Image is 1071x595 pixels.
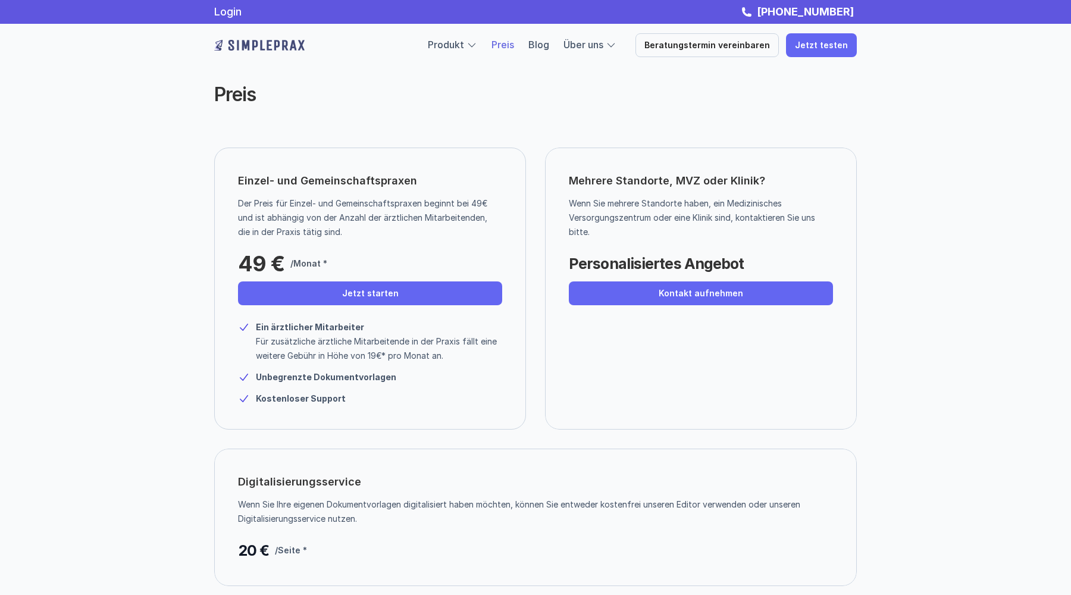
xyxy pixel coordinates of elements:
[256,372,396,382] strong: Unbegrenzte Dokumentvorlagen
[569,171,833,190] p: Mehrere Standorte, MVZ oder Klinik?
[659,289,743,299] p: Kontakt aufnehmen
[256,393,346,403] strong: Kostenloser Support
[238,252,284,275] p: 49 €
[644,40,770,51] p: Beratungstermin vereinbaren
[214,5,242,18] a: Login
[528,39,549,51] a: Blog
[635,33,779,57] a: Beratungstermin vereinbaren
[342,289,399,299] p: Jetzt starten
[757,5,854,18] strong: [PHONE_NUMBER]
[569,196,824,239] p: Wenn Sie mehrere Standorte haben, ein Medizinisches Versorgungszentrum oder eine Klinik sind, kon...
[569,252,744,275] p: Personalisiertes Angebot
[238,472,361,491] p: Digitalisierungsservice
[214,83,660,106] h2: Preis
[238,171,417,190] p: Einzel- und Gemeinschaftspraxen
[238,538,269,562] p: 20 €
[238,196,493,239] p: Der Preis für Einzel- und Gemeinschaftspraxen beginnt bei 49€ und ist abhängig von der Anzahl der...
[256,334,502,363] p: Für zusätzliche ärztliche Mitarbeitende in der Praxis fällt eine weitere Gebühr in Höhe von 19€* ...
[786,33,857,57] a: Jetzt testen
[290,256,327,271] p: /Monat *
[563,39,603,51] a: Über uns
[238,497,824,526] p: Wenn Sie Ihre eigenen Dokumentvorlagen digitalisiert haben möchten, können Sie entweder kostenfre...
[238,281,502,305] a: Jetzt starten
[754,5,857,18] a: [PHONE_NUMBER]
[569,281,833,305] a: Kontakt aufnehmen
[491,39,514,51] a: Preis
[428,39,464,51] a: Produkt
[795,40,848,51] p: Jetzt testen
[275,543,307,558] p: /Seite *
[256,322,364,332] strong: Ein ärztlicher Mitarbeiter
